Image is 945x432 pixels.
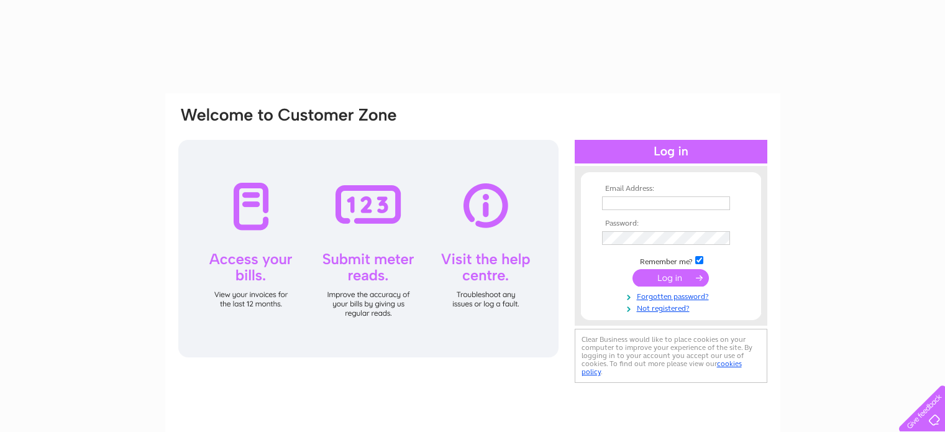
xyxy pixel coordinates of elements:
div: Clear Business would like to place cookies on your computer to improve your experience of the sit... [575,329,767,383]
input: Submit [632,269,709,287]
th: Email Address: [599,185,743,193]
a: Forgotten password? [602,290,743,301]
th: Password: [599,219,743,228]
td: Remember me? [599,254,743,267]
a: cookies policy [582,359,742,376]
a: Not registered? [602,301,743,313]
